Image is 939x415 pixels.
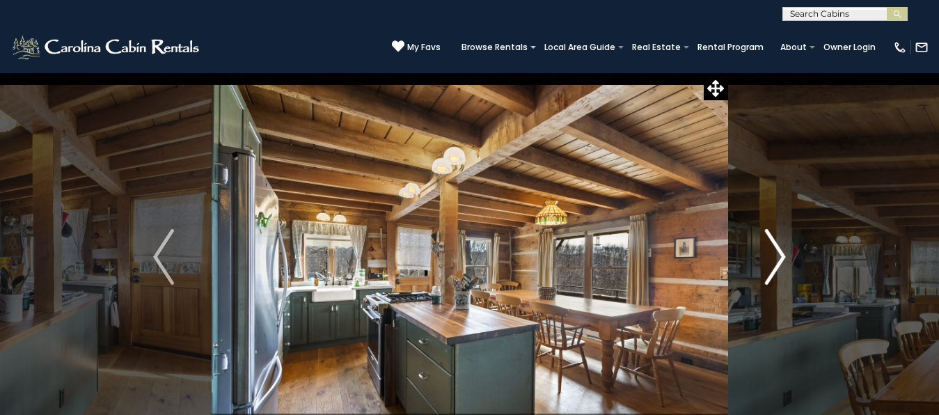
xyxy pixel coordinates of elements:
[691,38,771,57] a: Rental Program
[153,229,174,285] img: arrow
[915,40,929,54] img: mail-regular-white.png
[773,38,814,57] a: About
[625,38,688,57] a: Real Estate
[765,229,786,285] img: arrow
[407,41,441,54] span: My Favs
[392,40,441,54] a: My Favs
[10,33,203,61] img: White-1-2.png
[893,40,907,54] img: phone-regular-white.png
[816,38,883,57] a: Owner Login
[455,38,535,57] a: Browse Rentals
[537,38,622,57] a: Local Area Guide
